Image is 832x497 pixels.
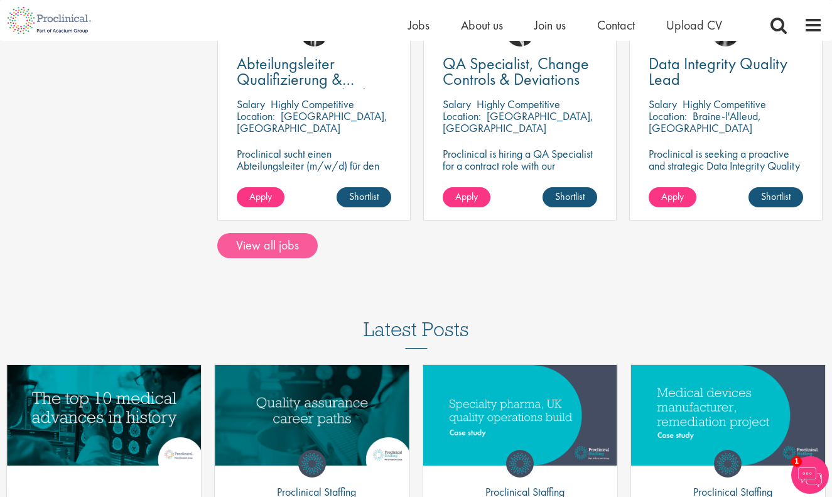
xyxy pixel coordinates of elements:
a: Upload CV [666,17,722,33]
a: Abteilungsleiter Qualifizierung & Kalibrierung (m/w/d) [237,56,391,87]
a: View all jobs [217,233,318,258]
span: QA Specialist, Change Controls & Deviations [443,53,589,90]
a: QA Specialist, Change Controls & Deviations [443,56,597,87]
a: Link to a post [7,365,201,476]
h3: Latest Posts [364,319,469,349]
span: 1 [791,456,802,467]
a: Join us [534,17,566,33]
img: Chatbot [791,456,829,494]
p: Proclinical sucht einen Abteilungsleiter (m/w/d) für den Bereich Qualifizierung zur Verstärkung d... [237,148,391,219]
a: Shortlist [543,187,597,207]
a: Data Integrity Quality Lead [649,56,803,87]
a: Contact [597,17,635,33]
a: Link to a post [215,365,409,476]
span: Location: [237,109,275,123]
span: Abteilungsleiter Qualifizierung & Kalibrierung (m/w/d) [237,53,379,106]
span: Salary [649,97,677,111]
span: Location: [443,109,481,123]
p: Braine-l'Alleud, [GEOGRAPHIC_DATA] [649,109,761,135]
p: Proclinical is hiring a QA Specialist for a contract role with our pharmaceutical client based in... [443,148,597,195]
span: Data Integrity Quality Lead [649,53,787,90]
p: Highly Competitive [271,97,354,111]
a: Shortlist [748,187,803,207]
span: Apply [249,190,272,203]
img: Proclinical Staffing [714,450,742,478]
img: Top 10 medical advances in history [7,365,201,466]
a: Link to a post [423,365,617,476]
img: Proclinical Staffing [506,450,534,478]
span: Apply [661,190,684,203]
a: About us [461,17,503,33]
a: Apply [443,187,490,207]
a: Link to a post [631,365,825,476]
span: Location: [649,109,687,123]
p: [GEOGRAPHIC_DATA], [GEOGRAPHIC_DATA] [237,109,387,135]
span: Salary [237,97,265,111]
img: Proclinical Staffing [298,450,326,478]
a: Shortlist [337,187,391,207]
a: Apply [649,187,696,207]
a: Jobs [408,17,430,33]
p: Proclinical is seeking a proactive and strategic Data Integrity Quality Lead to join a dynamic team. [649,148,803,183]
span: Apply [455,190,478,203]
span: Salary [443,97,471,111]
a: Apply [237,187,284,207]
p: Highly Competitive [683,97,766,111]
p: [GEOGRAPHIC_DATA], [GEOGRAPHIC_DATA] [443,109,593,135]
p: Highly Competitive [477,97,560,111]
